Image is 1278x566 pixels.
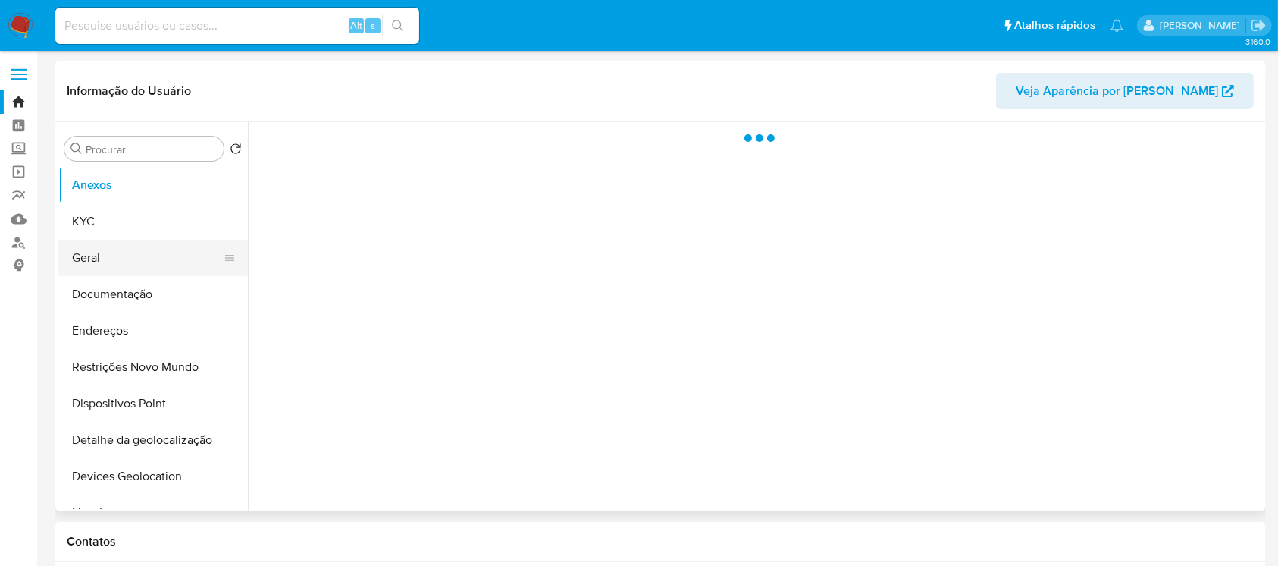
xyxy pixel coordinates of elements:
[58,495,248,531] button: Lista Interna
[1160,18,1245,33] p: weverton.gomes@mercadopago.com.br
[58,167,248,203] button: Anexos
[58,276,248,313] button: Documentação
[86,143,218,156] input: Procurar
[1016,73,1218,109] span: Veja Aparência por [PERSON_NAME]
[1110,19,1123,32] a: Notificações
[58,385,248,422] button: Dispositivos Point
[55,16,419,36] input: Pesquise usuários ou casos...
[1014,17,1095,33] span: Atalhos rápidos
[382,15,413,36] button: search-icon
[70,143,83,155] button: Procurar
[67,83,191,99] h1: Informação do Usuário
[996,73,1254,109] button: Veja Aparência por [PERSON_NAME]
[58,422,248,458] button: Detalhe da geolocalização
[371,18,375,33] span: s
[1251,17,1267,33] a: Sair
[58,349,248,385] button: Restrições Novo Mundo
[67,534,1254,549] h1: Contatos
[58,458,248,495] button: Devices Geolocation
[58,240,236,276] button: Geral
[350,18,362,33] span: Alt
[230,143,242,159] button: Retornar ao pedido padrão
[58,313,248,349] button: Endereços
[58,203,248,240] button: KYC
